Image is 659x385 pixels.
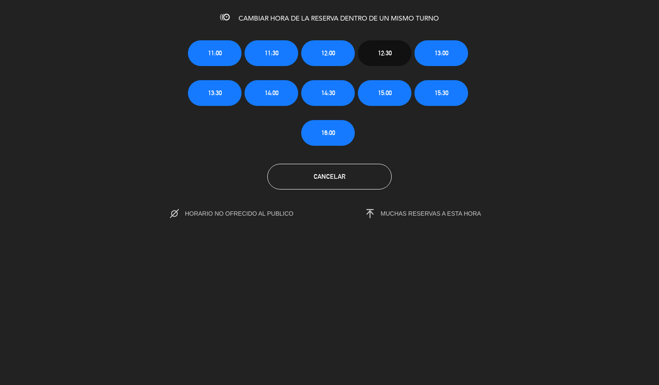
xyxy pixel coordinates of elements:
span: 14:30 [321,88,335,98]
button: 15:00 [358,80,411,106]
button: 11:30 [245,40,298,66]
button: 15:30 [414,80,468,106]
span: 13:30 [208,88,222,98]
span: 11:00 [208,48,222,58]
span: HORARIO NO OFRECIDO AL PUBLICO [185,210,311,217]
button: 12:00 [301,40,355,66]
span: 11:30 [265,48,278,58]
span: 14:00 [265,88,278,98]
span: Cancelar [314,173,345,180]
span: MUCHAS RESERVAS A ESTA HORA [381,210,481,217]
button: 14:00 [245,80,298,106]
span: 16:00 [321,128,335,138]
button: 14:30 [301,80,355,106]
button: 13:00 [414,40,468,66]
span: 15:30 [435,88,448,98]
span: 15:00 [378,88,392,98]
button: 13:30 [188,80,242,106]
button: 16:00 [301,120,355,146]
button: 11:00 [188,40,242,66]
span: 13:00 [435,48,448,58]
span: 12:00 [321,48,335,58]
button: Cancelar [267,164,392,189]
span: 12:30 [378,48,392,58]
span: CAMBIAR HORA DE LA RESERVA DENTRO DE UN MISMO TURNO [239,15,439,22]
button: 12:30 [358,40,411,66]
